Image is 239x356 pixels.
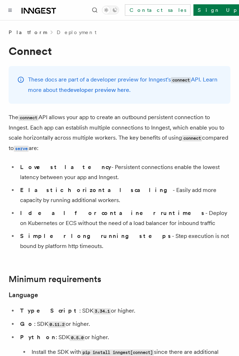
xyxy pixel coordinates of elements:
[9,29,47,36] span: Platform
[18,115,38,121] code: connect
[14,146,29,152] code: serve
[14,145,29,151] a: serve
[9,44,230,57] h1: Connect
[20,164,111,170] strong: Lowest latency
[9,290,38,300] a: Language
[9,274,101,284] a: Minimum requirements
[20,307,79,314] strong: TypeScript
[20,320,34,327] strong: Go
[93,308,111,314] code: 3.34.1
[67,86,129,93] a: developer preview here
[18,231,230,251] li: - Step execution is not bound by platform http timeouts.
[102,6,119,14] button: Toggle dark mode
[125,4,191,16] a: Contact sales
[20,210,205,216] strong: Ideal for container runtimes
[18,162,230,182] li: - Persistent connections enable the lowest latency between your app and Inngest.
[18,319,230,329] li: : SDK or higher.
[70,335,85,341] code: 0.5.0
[9,112,230,154] p: The API allows your app to create an outbound persistent connection to Inngest. Each app can esta...
[20,334,56,341] strong: Python
[28,75,222,95] p: These docs are part of a developer preview for Inngest's API. Learn more about the .
[20,187,173,193] strong: Elastic horizontal scaling
[18,208,230,228] li: - Deploy on Kubernetes or ECS without the need of a load balancer for inbound traffic
[57,29,97,36] a: Deployment
[171,77,191,83] code: connect
[20,233,172,239] strong: Simpler long running steps
[18,306,230,316] li: : SDK or higher.
[90,6,99,14] button: Find something...
[18,185,230,205] li: - Easily add more capacity by running additional workers.
[81,350,154,356] code: pip install inngest[connect]
[6,6,14,14] button: Toggle navigation
[182,135,202,141] code: connect
[48,322,66,328] code: 0.11.2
